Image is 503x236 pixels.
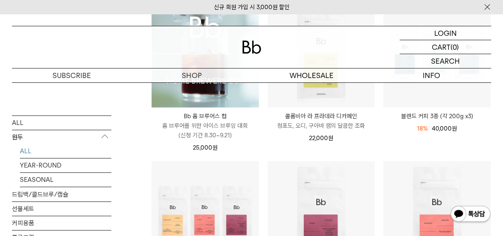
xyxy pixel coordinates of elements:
span: 40,000 [432,125,457,132]
a: LOGIN [400,26,491,40]
a: SHOP [132,68,251,82]
div: 18% [417,124,428,133]
p: 원두 [12,130,111,144]
a: 커피용품 [12,216,111,230]
p: LOGIN [434,26,457,40]
a: SEASONAL [20,173,111,187]
span: 원 [452,125,457,132]
span: 원 [328,135,333,142]
span: 원 [212,144,218,151]
a: 신규 회원 가입 시 3,000원 할인 [214,4,289,11]
p: Bb 홈 브루어스 컵 [151,111,259,121]
img: 카카오톡 채널 1:1 채팅 버튼 [450,205,491,224]
a: CART (0) [400,40,491,54]
p: (0) [451,40,459,54]
a: ALL [12,116,111,130]
a: Bb 홈 브루어스 컵 홈 브루어를 위한 아이스 브루잉 대회(신청 기간 8.30~9.21) [151,111,259,140]
span: 25,000 [193,144,218,151]
p: 홈 브루어를 위한 아이스 브루잉 대회 (신청 기간 8.30~9.21) [151,121,259,140]
p: WHOLESALE [252,68,371,82]
a: 블렌드 커피 3종 (각 200g x3) [383,111,491,121]
img: 로고 [242,41,261,54]
a: 콜롬비아 라 프라데라 디카페인 청포도, 오디, 구아바 잼의 달콤한 조화 [268,111,375,131]
p: CART [432,40,451,54]
a: SUBSCRIBE [12,68,132,82]
p: INFO [371,68,491,82]
p: 콜롬비아 라 프라데라 디카페인 [268,111,375,121]
a: YEAR-ROUND [20,158,111,172]
a: 드립백/콜드브루/캡슐 [12,187,111,201]
p: 청포도, 오디, 구아바 잼의 달콤한 조화 [268,121,375,131]
a: ALL [20,144,111,158]
span: 22,000 [309,135,333,142]
p: SEARCH [431,54,460,68]
a: 선물세트 [12,202,111,216]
